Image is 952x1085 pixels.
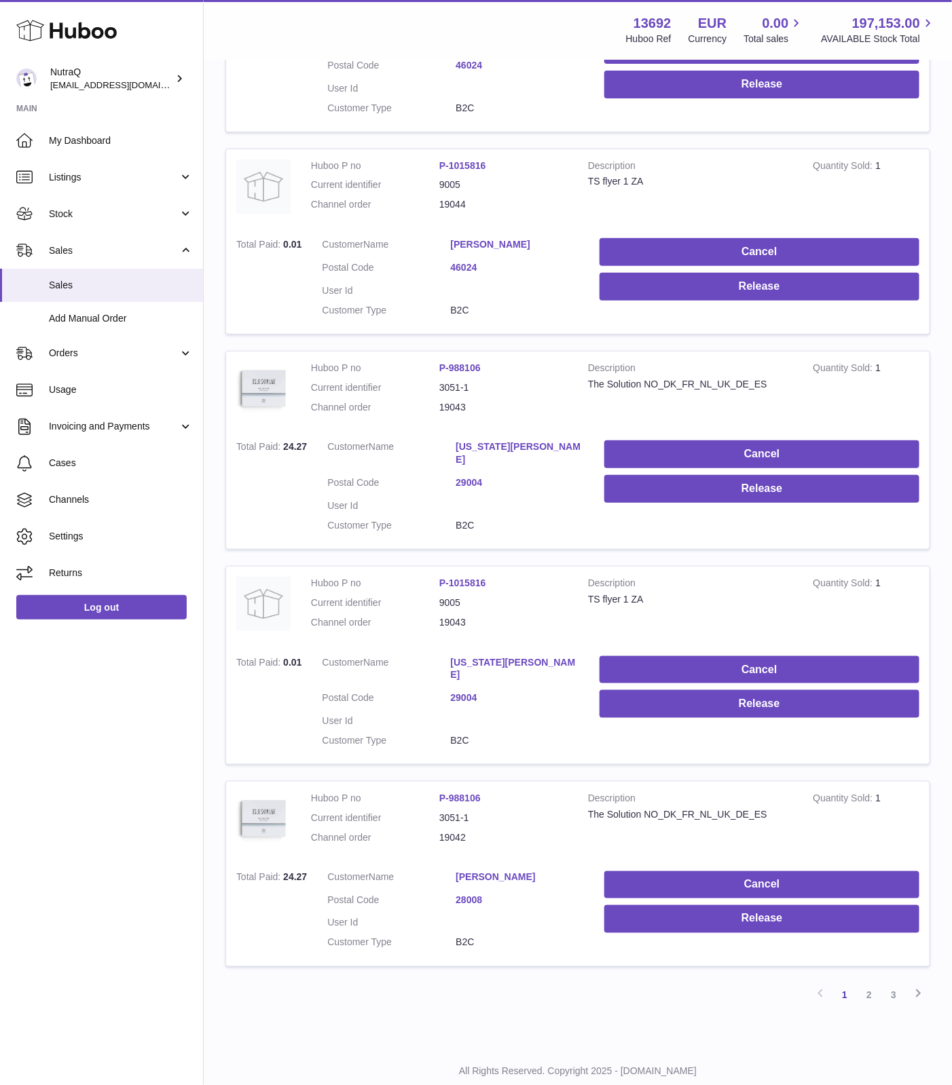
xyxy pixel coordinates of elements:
dt: Huboo P no [311,577,439,590]
dt: Channel order [311,401,439,414]
span: Sales [49,279,193,292]
span: Listings [49,171,179,184]
dd: B2C [456,102,584,115]
dt: Name [327,871,456,888]
span: Usage [49,383,193,396]
span: Add Manual Order [49,312,193,325]
img: 136921728478892.jpg [236,792,291,846]
dt: Name [327,440,456,470]
span: Total sales [744,33,804,45]
td: 1 [803,567,930,646]
dt: Channel order [311,616,439,629]
dd: 19043 [439,616,568,629]
a: [US_STATE][PERSON_NAME] [451,656,579,682]
strong: Total Paid [236,239,283,253]
dt: Current identifier [311,381,439,394]
span: Cases [49,457,193,470]
a: [PERSON_NAME] [451,238,579,251]
strong: Description [588,577,793,593]
dt: Channel order [311,831,439,844]
span: Settings [49,530,193,543]
a: 46024 [456,59,584,72]
span: Orders [49,347,179,360]
img: 136921728478892.jpg [236,362,291,416]
span: 24.27 [283,872,307,883]
div: The Solution NO_DK_FR_NL_UK_DE_ES [588,808,793,821]
span: 0.01 [283,239,301,250]
div: NutraQ [50,66,172,92]
div: The Solution NO_DK_FR_NL_UK_DE_ES [588,378,793,391]
dt: Postal Code [323,261,451,278]
span: Channels [49,493,193,506]
span: 197,153.00 [852,14,920,33]
img: log@nutraq.com [16,69,37,89]
dt: Postal Code [323,691,451,708]
a: P-988106 [439,362,481,373]
span: AVAILABLE Stock Total [821,33,936,45]
dt: Postal Code [327,476,456,493]
dt: Name [323,656,451,685]
dd: 9005 [439,178,568,191]
dt: User Id [327,499,456,512]
div: TS flyer 1 ZA [588,175,793,188]
span: [EMAIL_ADDRESS][DOMAIN_NAME] [50,79,200,90]
button: Release [600,273,919,301]
dd: 19042 [439,831,568,844]
dd: 9005 [439,596,568,609]
td: 1 [803,351,930,431]
button: Release [604,71,919,98]
dt: Huboo P no [311,362,439,375]
strong: Total Paid [236,657,283,671]
div: TS flyer 1 ZA [588,593,793,606]
dt: Name [323,238,451,254]
a: 29004 [451,691,579,704]
td: 1 [803,782,930,861]
p: All Rights Reserved. Copyright 2025 - [DOMAIN_NAME] [215,1065,941,1078]
span: 0.00 [763,14,789,33]
dt: Current identifier [311,596,439,609]
a: P-1015816 [439,160,486,171]
a: 46024 [451,261,579,274]
button: Release [604,475,919,503]
dt: Postal Code [327,59,456,75]
strong: Quantity Sold [813,362,876,377]
strong: Quantity Sold [813,577,876,592]
button: Release [600,690,919,718]
dd: B2C [456,519,584,532]
span: Stock [49,208,179,221]
dt: User Id [323,715,451,727]
a: P-1015816 [439,577,486,588]
span: Customer [323,657,364,668]
dt: Huboo P no [311,159,439,172]
div: Currency [689,33,727,45]
dt: Customer Type [323,304,451,317]
a: [PERSON_NAME] [456,871,584,884]
a: 1 [832,983,857,1008]
strong: EUR [698,14,727,33]
a: [US_STATE][PERSON_NAME] [456,440,584,466]
a: 0.00 Total sales [744,14,804,45]
dd: 3051-1 [439,812,568,824]
dd: 19044 [439,198,568,211]
dt: Current identifier [311,178,439,191]
a: 3 [881,983,906,1008]
dt: Customer Type [327,519,456,532]
td: 1 [803,149,930,229]
dt: Channel order [311,198,439,211]
span: Sales [49,244,179,257]
strong: Description [588,159,793,176]
button: Cancel [600,656,919,684]
dt: Customer Type [327,936,456,949]
span: Returns [49,567,193,579]
div: Huboo Ref [626,33,672,45]
img: no-photo.jpg [236,159,291,214]
dt: User Id [323,284,451,297]
span: Invoicing and Payments [49,420,179,433]
strong: 13692 [634,14,672,33]
button: Release [604,905,919,933]
dd: B2C [451,734,579,747]
a: 28008 [456,894,584,907]
strong: Description [588,362,793,378]
button: Cancel [604,871,919,899]
dd: 19043 [439,401,568,414]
